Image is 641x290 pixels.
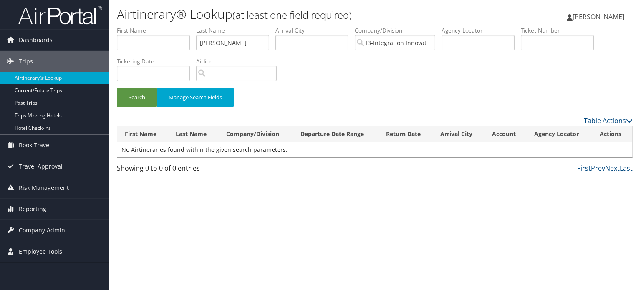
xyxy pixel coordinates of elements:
[527,126,592,142] th: Agency Locator: activate to sort column ascending
[117,126,168,142] th: First Name: activate to sort column ascending
[18,5,102,25] img: airportal-logo.png
[168,126,218,142] th: Last Name: activate to sort column ascending
[117,142,632,157] td: No Airtineraries found within the given search parameters.
[19,199,46,219] span: Reporting
[117,163,237,177] div: Showing 0 to 0 of 0 entries
[196,26,275,35] label: Last Name
[19,135,51,156] span: Book Travel
[19,241,62,262] span: Employee Tools
[584,116,633,125] a: Table Actions
[355,26,442,35] label: Company/Division
[433,126,485,142] th: Arrival City: activate to sort column ascending
[19,30,53,50] span: Dashboards
[117,26,196,35] label: First Name
[117,88,157,107] button: Search
[293,126,379,142] th: Departure Date Range: activate to sort column ascending
[117,5,461,23] h1: Airtinerary® Lookup
[275,26,355,35] label: Arrival City
[219,126,293,142] th: Company/Division
[577,164,591,173] a: First
[592,126,632,142] th: Actions
[521,26,600,35] label: Ticket Number
[19,220,65,241] span: Company Admin
[379,126,433,142] th: Return Date: activate to sort column ascending
[19,51,33,72] span: Trips
[232,8,352,22] small: (at least one field required)
[573,12,624,21] span: [PERSON_NAME]
[117,57,196,66] label: Ticketing Date
[620,164,633,173] a: Last
[605,164,620,173] a: Next
[19,177,69,198] span: Risk Management
[19,156,63,177] span: Travel Approval
[567,4,633,29] a: [PERSON_NAME]
[591,164,605,173] a: Prev
[157,88,234,107] button: Manage Search Fields
[442,26,521,35] label: Agency Locator
[196,57,283,66] label: Airline
[485,126,527,142] th: Account: activate to sort column ascending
